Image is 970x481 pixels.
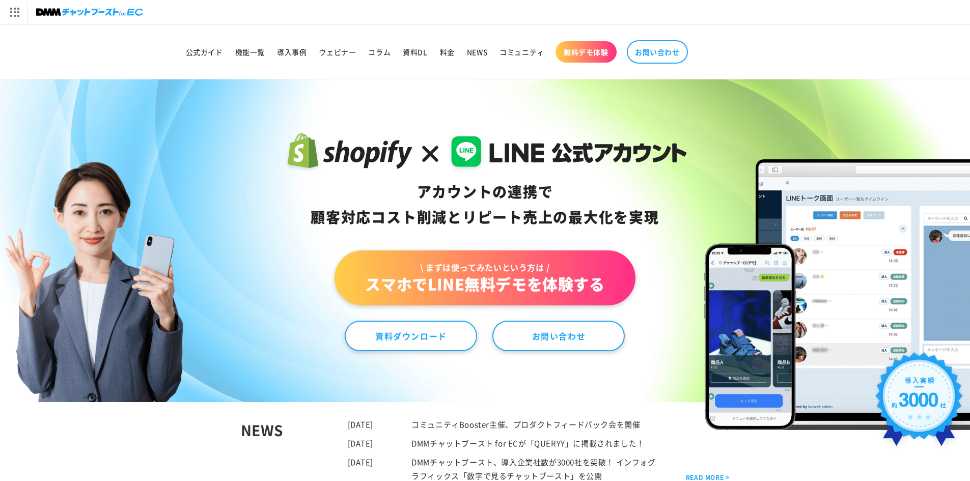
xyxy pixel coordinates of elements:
[411,419,640,430] a: コミュニティBooster主催、プロダクトフィードバック会を開催
[440,47,455,56] span: 料金
[397,41,433,63] a: 資料DL
[186,47,223,56] span: 公式ガイド
[348,419,374,430] time: [DATE]
[313,41,362,63] a: ウェビナー
[556,41,617,63] a: 無料デモ体験
[403,47,427,56] span: 資料DL
[871,348,968,458] img: 導入実績約3000社
[348,438,374,448] time: [DATE]
[283,179,687,230] div: アカウントの連携で 顧客対応コスト削減と リピート売上の 最大化を実現
[467,47,487,56] span: NEWS
[365,262,604,273] span: \ まずは使ってみたいという方は /
[335,250,635,305] a: \ まずは使ってみたいという方は /スマホでLINE無料デモを体験する
[627,40,688,64] a: お問い合わせ
[434,41,461,63] a: 料金
[500,47,544,56] span: コミュニティ
[345,321,477,351] a: 資料ダウンロード
[411,438,645,448] a: DMMチャットブースト for ECが「QUERYY」に掲載されました！
[411,457,655,481] a: DMMチャットブースト、導入企業社数が3000社を突破！ インフォグラフィックス「数字で見るチャットブースト」を公開
[368,47,391,56] span: コラム
[492,321,625,351] a: お問い合わせ
[2,2,27,23] img: サービス
[271,41,313,63] a: 導入事例
[319,47,356,56] span: ウェビナー
[461,41,493,63] a: NEWS
[235,47,265,56] span: 機能一覧
[493,41,550,63] a: コミュニティ
[348,457,374,467] time: [DATE]
[229,41,271,63] a: 機能一覧
[36,5,143,19] img: チャットブーストforEC
[277,47,307,56] span: 導入事例
[564,47,608,56] span: 無料デモ体験
[180,41,229,63] a: 公式ガイド
[635,47,680,56] span: お問い合わせ
[362,41,397,63] a: コラム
